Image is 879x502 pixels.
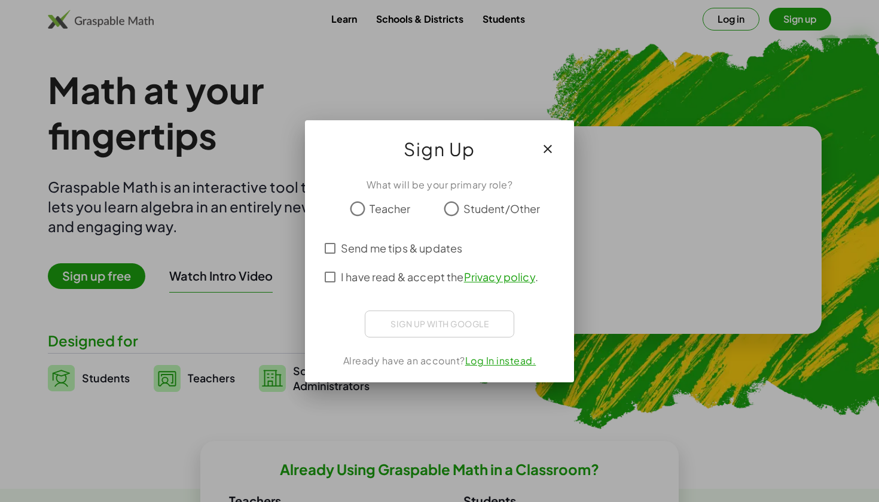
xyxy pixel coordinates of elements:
[341,269,538,285] span: I have read & accept the .
[319,354,560,368] div: Already have an account?
[370,200,410,217] span: Teacher
[319,178,560,192] div: What will be your primary role?
[341,240,462,256] span: Send me tips & updates
[404,135,475,163] span: Sign Up
[464,270,535,284] a: Privacy policy
[465,354,536,367] a: Log In instead.
[463,200,541,217] span: Student/Other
